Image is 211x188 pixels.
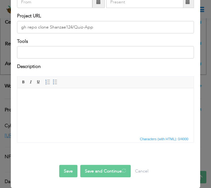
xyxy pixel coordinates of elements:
a: Underline [35,78,42,85]
div: Statistics [138,136,190,141]
label: Tools [17,38,28,44]
button: Save and Continue [80,165,131,177]
span: Characters (with HTML): 0/4000 [138,136,190,141]
iframe: Rich Text Editor, projectEditor [17,88,194,135]
button: Save [59,165,77,177]
a: Insert/Remove Numbered List [44,78,51,85]
label: Description [17,63,41,70]
button: Cancel [132,165,152,177]
a: Bold [20,78,27,85]
a: Insert/Remove Bulleted List [52,78,59,85]
a: Italic [28,78,34,85]
label: Project URL [17,13,41,19]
